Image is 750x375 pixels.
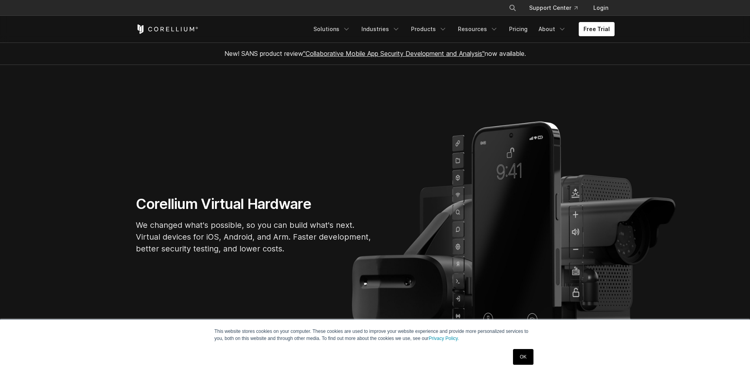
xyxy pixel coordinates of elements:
[406,22,452,36] a: Products
[579,22,615,36] a: Free Trial
[309,22,355,36] a: Solutions
[309,22,615,36] div: Navigation Menu
[504,22,532,36] a: Pricing
[136,195,372,213] h1: Corellium Virtual Hardware
[224,50,526,57] span: New! SANS product review now available.
[215,328,536,342] p: This website stores cookies on your computer. These cookies are used to improve your website expe...
[357,22,405,36] a: Industries
[506,1,520,15] button: Search
[523,1,584,15] a: Support Center
[136,24,198,34] a: Corellium Home
[136,219,372,255] p: We changed what's possible, so you can build what's next. Virtual devices for iOS, Android, and A...
[587,1,615,15] a: Login
[429,336,459,341] a: Privacy Policy.
[303,50,485,57] a: "Collaborative Mobile App Security Development and Analysis"
[513,349,533,365] a: OK
[453,22,503,36] a: Resources
[534,22,571,36] a: About
[499,1,615,15] div: Navigation Menu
